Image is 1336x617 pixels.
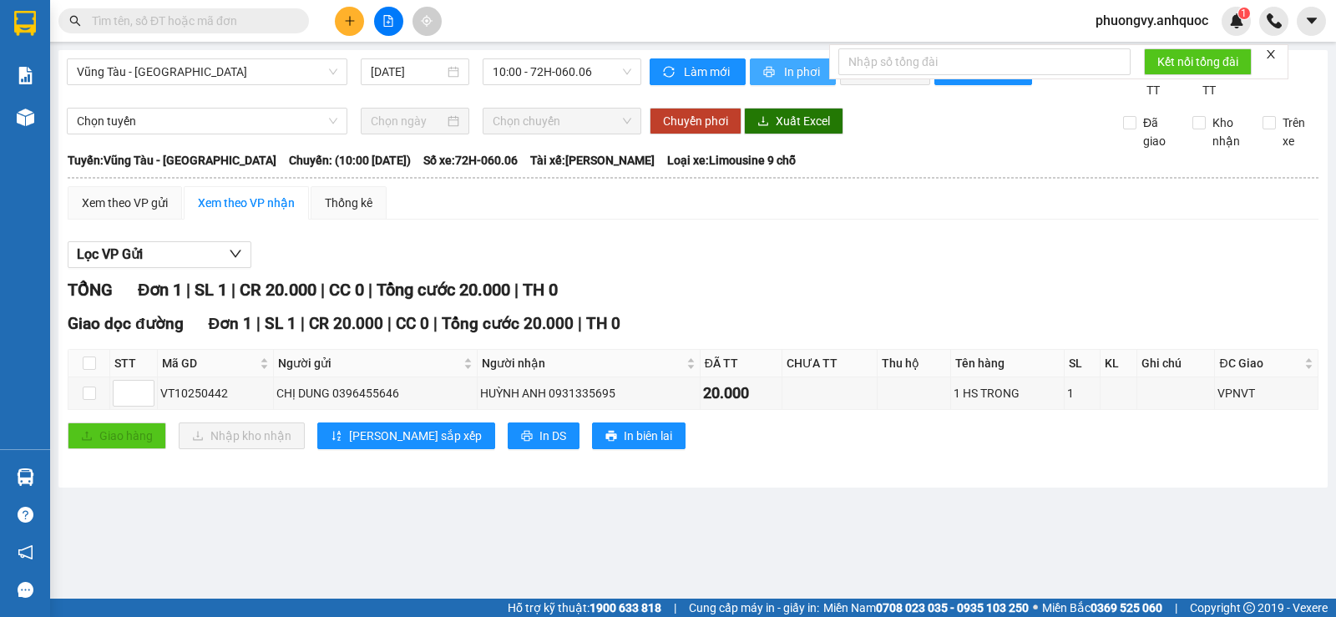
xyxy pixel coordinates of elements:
[17,67,34,84] img: solution-icon
[160,384,271,402] div: VT10250442
[1243,602,1255,614] span: copyright
[412,7,442,36] button: aim
[17,468,34,486] img: warehouse-icon
[14,14,148,54] div: VP 108 [PERSON_NAME]
[195,280,227,300] span: SL 1
[198,194,295,212] div: Xem theo VP nhận
[508,599,661,617] span: Hỗ trợ kỹ thuật:
[776,112,830,130] span: Xuất Excel
[321,280,325,300] span: |
[159,94,294,118] div: 0931335695
[1082,10,1222,31] span: phuongvy.anhquoc
[650,108,741,134] button: Chuyển phơi
[1206,114,1249,150] span: Kho nhận
[1276,114,1319,150] span: Trên xe
[1219,354,1301,372] span: ĐC Giao
[1297,7,1326,36] button: caret-down
[368,280,372,300] span: |
[1137,350,1215,377] th: Ghi chú
[514,280,519,300] span: |
[331,430,342,443] span: sort-ascending
[493,109,630,134] span: Chọn chuyến
[605,430,617,443] span: printer
[382,15,394,27] span: file-add
[186,280,190,300] span: |
[493,59,630,84] span: 10:00 - 72H-060.06
[209,314,253,333] span: Đơn 1
[14,11,36,36] img: logo-vxr
[876,601,1029,614] strong: 0708 023 035 - 0935 103 250
[256,314,261,333] span: |
[667,151,796,169] span: Loại xe: Limousine 9 chỗ
[1217,384,1315,402] div: VPNVT
[335,7,364,36] button: plus
[763,66,777,79] span: printer
[110,350,158,377] th: STT
[508,422,579,449] button: printerIn DS
[530,151,655,169] span: Tài xế: [PERSON_NAME]
[1265,48,1277,60] span: close
[278,354,459,372] span: Người gửi
[1304,13,1319,28] span: caret-down
[523,280,558,300] span: TH 0
[374,7,403,36] button: file-add
[68,280,113,300] span: TỔNG
[231,280,235,300] span: |
[229,247,242,260] span: down
[1101,350,1137,377] th: KL
[92,12,289,30] input: Tìm tên, số ĐT hoặc mã đơn
[480,384,697,402] div: HUỲNH ANH 0931335695
[590,601,661,614] strong: 1900 633 818
[265,314,296,333] span: SL 1
[674,599,676,617] span: |
[701,350,782,377] th: ĐÃ TT
[1267,13,1282,28] img: phone-icon
[1065,350,1101,377] th: SL
[77,109,337,134] span: Chọn tuyến
[750,58,836,85] button: printerIn phơi
[663,66,677,79] span: sync
[68,314,184,333] span: Giao dọc đường
[68,241,251,268] button: Lọc VP Gửi
[69,15,81,27] span: search
[289,151,411,169] span: Chuyến: (10:00 [DATE])
[317,422,495,449] button: sort-ascending[PERSON_NAME] sắp xếp
[650,58,746,85] button: syncLàm mới
[1067,384,1097,402] div: 1
[954,384,1061,402] div: 1 HS TRONG
[371,63,445,81] input: 13/10/2025
[14,54,148,94] div: CHỊ [PERSON_NAME]
[539,427,566,445] span: In DS
[68,154,276,167] b: Tuyến: Vũng Tàu - [GEOGRAPHIC_DATA]
[1157,53,1238,71] span: Kết nối tổng đài
[624,427,672,445] span: In biên lai
[77,59,337,84] span: Vũng Tàu - Sân Bay
[18,582,33,598] span: message
[1241,8,1247,19] span: 1
[423,151,518,169] span: Số xe: 72H-060.06
[18,544,33,560] span: notification
[823,599,1029,617] span: Miền Nam
[138,280,182,300] span: Đơn 1
[838,48,1131,75] input: Nhập số tổng đài
[349,427,482,445] span: [PERSON_NAME] sắp xếp
[18,507,33,523] span: question-circle
[184,118,264,147] span: VPNVT
[689,599,819,617] span: Cung cấp máy in - giấy in:
[578,314,582,333] span: |
[301,314,305,333] span: |
[14,16,40,33] span: Gửi:
[421,15,433,27] span: aim
[703,382,779,405] div: 20.000
[240,280,316,300] span: CR 20.000
[521,430,533,443] span: printer
[344,15,356,27] span: plus
[276,384,473,402] div: CHỊ DUNG 0396455646
[782,350,878,377] th: CHƯA TT
[179,422,305,449] button: downloadNhập kho nhận
[162,354,256,372] span: Mã GD
[744,108,843,134] button: downloadXuất Excel
[14,94,148,118] div: 0396455646
[433,314,438,333] span: |
[951,350,1065,377] th: Tên hàng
